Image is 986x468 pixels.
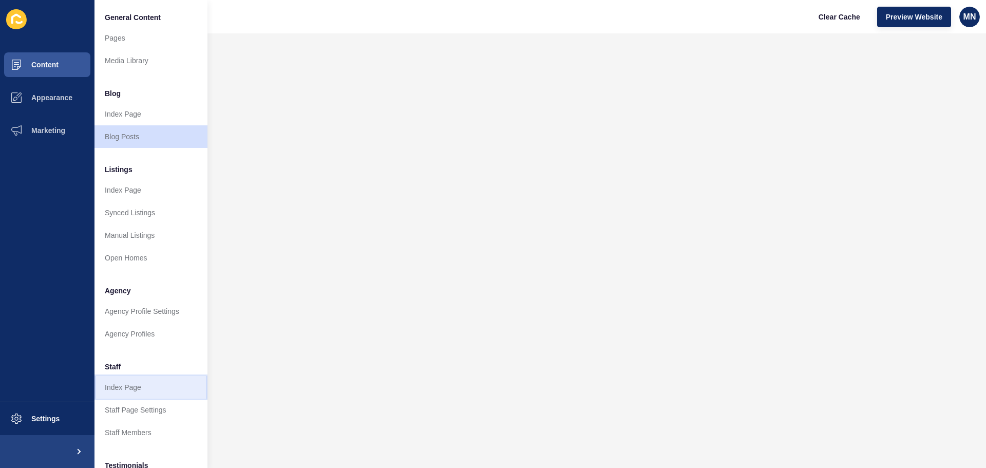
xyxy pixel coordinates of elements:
span: Clear Cache [819,12,860,22]
a: Index Page [94,179,207,201]
span: General Content [105,12,161,23]
a: Open Homes [94,247,207,269]
a: Agency Profile Settings [94,300,207,323]
a: Staff Page Settings [94,399,207,421]
a: Staff Members [94,421,207,444]
a: Pages [94,27,207,49]
a: Blog Posts [94,125,207,148]
span: Preview Website [886,12,942,22]
a: Synced Listings [94,201,207,224]
a: Index Page [94,103,207,125]
span: Staff [105,362,121,372]
span: MN [963,12,976,22]
span: Blog [105,88,121,99]
span: Listings [105,164,132,175]
button: Clear Cache [810,7,869,27]
a: Manual Listings [94,224,207,247]
button: Preview Website [877,7,951,27]
a: Media Library [94,49,207,72]
span: Agency [105,286,131,296]
a: Index Page [94,376,207,399]
a: Agency Profiles [94,323,207,345]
